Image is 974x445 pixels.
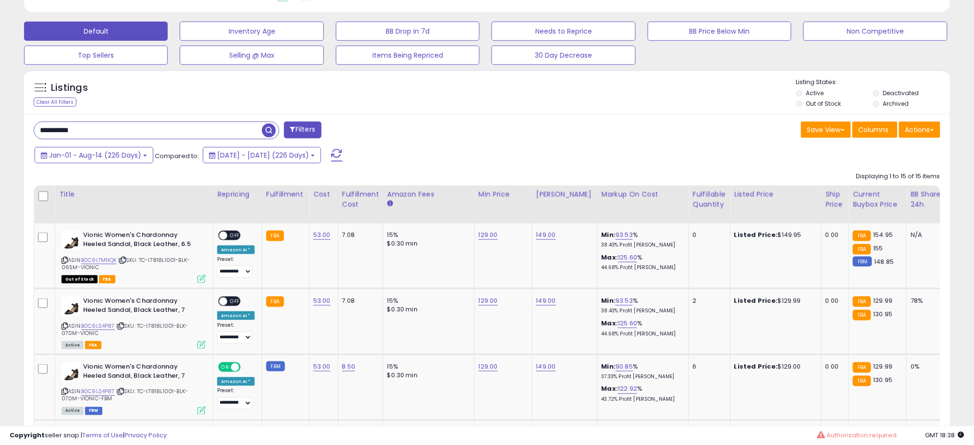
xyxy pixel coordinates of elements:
span: FBA [85,341,101,349]
img: 31u7bEY2TPL._SL40_.jpg [62,362,81,382]
a: B0C9LS4P87 [81,388,115,396]
b: Vionic Women's Chardonnay Heeled Sandal, Black Leather, 6.5 [83,231,200,251]
button: Columns [852,122,898,138]
div: Current Buybox Price [853,189,902,210]
span: 148.85 [875,257,894,266]
button: Jan-01 - Aug-14 (226 Days) [35,147,153,163]
div: Clear All Filters [34,98,76,107]
a: 90.85 [616,362,633,371]
div: 15% [387,297,467,305]
a: B0C9LS4P87 [81,322,115,330]
span: 130.95 [874,309,893,319]
a: 149.00 [536,296,556,306]
div: Fulfillment [266,189,305,199]
div: Preset: [217,322,255,344]
p: 37.33% Profit [PERSON_NAME] [602,373,681,380]
div: % [602,253,681,271]
b: Min: [602,230,616,239]
small: FBA [853,362,871,373]
button: Inventory Age [180,22,323,41]
p: Listing States: [796,78,950,87]
b: Listed Price: [734,362,778,371]
div: $129.00 [734,362,814,371]
button: Needs to Reprice [492,22,635,41]
img: 31u7bEY2TPL._SL40_.jpg [62,231,81,250]
small: Amazon Fees. [387,199,393,208]
span: [DATE] - [DATE] (226 Days) [217,150,309,160]
span: 130.95 [874,375,893,384]
b: Max: [602,253,618,262]
button: Actions [899,122,940,138]
div: Amazon Fees [387,189,470,199]
div: % [602,362,681,380]
div: ASIN: [62,297,206,348]
button: Filters [284,122,321,138]
a: 149.00 [536,362,556,371]
a: B0C9LTMNQK [81,256,117,264]
button: [DATE] - [DATE] (226 Days) [203,147,321,163]
span: 129.99 [874,296,893,305]
div: Fulfillable Quantity [693,189,726,210]
div: ASIN: [62,362,206,414]
p: 44.68% Profit [PERSON_NAME] [602,264,681,271]
span: 154.95 [874,230,893,239]
small: FBA [853,297,871,307]
div: 7.08 [342,231,376,239]
button: Default [24,22,168,41]
a: Terms of Use [82,431,123,440]
div: 6 [693,362,723,371]
div: Preset: [217,256,255,278]
small: FBA [853,310,871,321]
b: Max: [602,384,618,394]
a: 129.00 [479,230,498,240]
div: % [602,319,681,337]
div: $0.30 min [387,305,467,314]
span: FBA [99,275,115,284]
a: 125.60 [618,253,637,262]
div: BB Share 24h. [911,189,946,210]
a: 53.00 [313,296,331,306]
span: OFF [239,363,255,371]
a: 149.00 [536,230,556,240]
span: All listings currently available for purchase on Amazon [62,341,84,349]
div: Fulfillment Cost [342,189,379,210]
div: 0.00 [826,362,841,371]
span: | SKU: TC-I7818L1001-BLK-070M-VIONIC-FBM [62,388,188,402]
b: Vionic Women's Chardonnay Heeled Sandal, Black Leather, 7 [83,297,200,317]
div: $129.99 [734,297,814,305]
div: ASIN: [62,231,206,282]
button: Top Sellers [24,46,168,65]
span: OFF [227,232,243,240]
div: Preset: [217,388,255,409]
span: All listings that are currently out of stock and unavailable for purchase on Amazon [62,275,98,284]
span: OFF [227,297,243,306]
div: $0.30 min [387,371,467,380]
span: Columns [859,125,889,135]
span: 2025-08-15 18:38 GMT [925,431,964,440]
span: | SKU: TC-I7818L1001-BLK-065M-VIONIC [62,256,190,271]
p: 38.43% Profit [PERSON_NAME] [602,308,681,314]
th: The percentage added to the cost of goods (COGS) that forms the calculator for Min & Max prices. [597,185,689,223]
div: Repricing [217,189,258,199]
img: 31u7bEY2TPL._SL40_.jpg [62,297,81,316]
span: Compared to: [155,151,199,161]
span: FBM [85,407,102,415]
small: FBA [266,297,284,307]
b: Min: [602,362,616,371]
div: % [602,297,681,314]
a: 129.00 [479,362,498,371]
small: FBM [266,361,285,371]
div: Amazon AI * [217,246,255,254]
span: 155 [874,244,883,253]
div: 78% [911,297,942,305]
button: Save View [801,122,851,138]
span: All listings currently available for purchase on Amazon [62,407,84,415]
span: Jan-01 - Aug-14 (226 Days) [49,150,141,160]
a: 93.53 [616,296,633,306]
label: Archived [883,99,909,108]
small: FBA [853,376,871,386]
div: 7.08 [342,297,376,305]
div: Amazon AI * [217,377,255,386]
span: 129.99 [874,362,893,371]
h5: Listings [51,81,88,95]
